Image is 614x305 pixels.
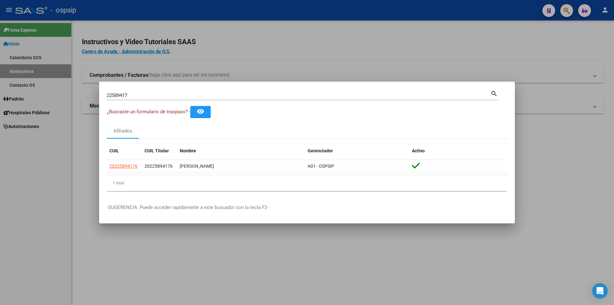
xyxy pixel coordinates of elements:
span: CUIL [109,148,119,153]
span: CUIL Titular [145,148,169,153]
mat-icon: remove_red_eye [197,108,204,116]
p: -SUGERENCIA: Puede acceder rapidamente a este buscador con la tecla F2- [107,204,507,211]
datatable-header-cell: Gerenciador [305,144,409,158]
div: 1 total [107,175,507,191]
span: Gerenciador [308,148,333,153]
span: Nombre [180,148,196,153]
span: 20225894176 [145,164,173,169]
datatable-header-cell: CUIL [107,144,142,158]
div: Open Intercom Messenger [592,283,608,299]
span: Activo [412,148,425,153]
span: ¿Buscaste un formulario de traspaso? - [107,109,190,115]
span: 20225894176 [109,164,138,169]
div: Afiliados [114,127,132,134]
datatable-header-cell: Activo [409,144,507,158]
span: A01 - OSPSIP [308,164,334,169]
mat-icon: search [491,89,498,97]
datatable-header-cell: Nombre [177,144,305,158]
datatable-header-cell: CUIL Titular [142,144,177,158]
div: [PERSON_NAME] [180,163,303,170]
